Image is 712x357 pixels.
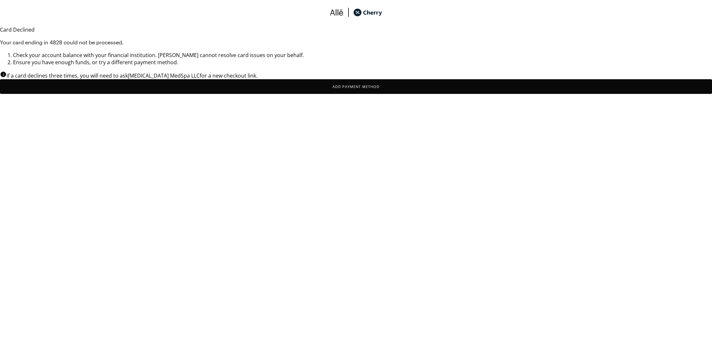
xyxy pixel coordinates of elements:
li: Check your account balance with your financial institution. [PERSON_NAME] cannot resolve card iss... [13,52,712,59]
span: If a card declines three times, you will need to ask [MEDICAL_DATA] MedSpa LLC for a new checkout... [7,72,257,79]
li: Ensure you have enough funds, or try a different payment method. [13,59,712,66]
img: svg%3e [344,7,353,17]
img: cherry_black_logo-DrOE_MJI.svg [353,7,382,17]
img: svg%3e [330,7,344,17]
